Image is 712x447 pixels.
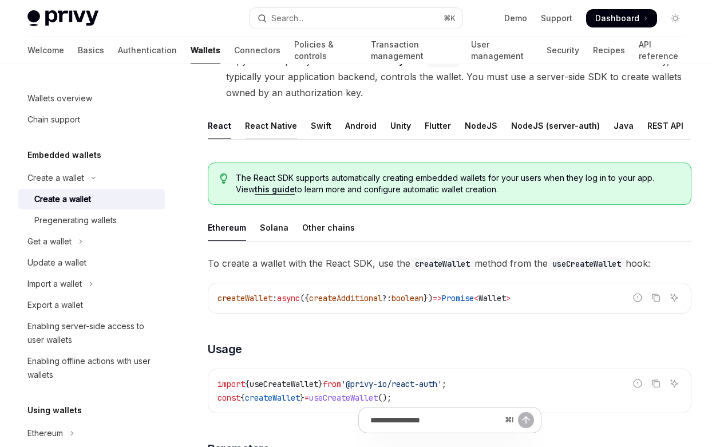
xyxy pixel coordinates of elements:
[444,14,456,23] span: ⌘ K
[378,393,391,403] span: ();
[425,112,451,139] div: Flutter
[18,274,165,294] button: Toggle Import a wallet section
[208,341,242,357] span: Usage
[271,11,303,25] div: Search...
[518,412,534,428] button: Send message
[300,293,309,303] span: ({
[630,376,645,391] button: Report incorrect code
[442,293,474,303] span: Promise
[504,13,527,24] a: Demo
[666,9,685,27] button: Toggle dark mode
[593,37,625,64] a: Recipes
[667,376,682,391] button: Ask AI
[309,393,378,403] span: useCreateWallet
[323,379,341,389] span: from
[309,293,382,303] span: createAdditional
[250,379,318,389] span: useCreateWallet
[27,37,64,64] a: Welcome
[478,293,506,303] span: Wallet
[300,393,304,403] span: }
[272,293,277,303] span: :
[614,112,634,139] div: Java
[442,379,446,389] span: ;
[236,172,679,195] span: The React SDK supports automatically creating embedded wallets for your users when they log in to...
[260,214,288,241] div: Solana
[18,351,165,385] a: Enabling offline actions with user wallets
[410,258,474,270] code: createWallet
[34,192,91,206] div: Create a wallet
[27,171,84,185] div: Create a wallet
[639,37,685,64] a: API reference
[277,293,300,303] span: async
[208,255,691,271] span: To create a wallet with the React SDK, use the method from the hook:
[27,10,98,26] img: light logo
[465,112,497,139] div: NodeJS
[118,37,177,64] a: Authentication
[34,213,117,227] div: Pregenerating wallets
[630,290,645,305] button: Report incorrect code
[18,168,165,188] button: Toggle Create a wallet section
[255,184,295,195] a: this guide
[382,293,391,303] span: ?:
[648,376,663,391] button: Copy the contents from the code block
[27,319,158,347] div: Enabling server-side access to user wallets
[511,112,600,139] div: NodeJS (server-auth)
[78,37,104,64] a: Basics
[208,53,691,101] li: Or, you can specify an as an on a wallet. The holder of the authorization key, typically your app...
[586,9,657,27] a: Dashboard
[294,37,357,64] a: Policies & controls
[27,298,83,312] div: Export a wallet
[208,112,231,139] div: React
[217,379,245,389] span: import
[391,293,424,303] span: boolean
[341,379,442,389] span: '@privy-io/react-auth'
[424,293,433,303] span: })
[433,293,442,303] span: =>
[245,393,300,403] span: createWallet
[18,295,165,315] a: Export a wallet
[471,37,533,64] a: User management
[18,231,165,252] button: Toggle Get a wallet section
[208,214,246,241] div: Ethereum
[18,423,165,444] button: Toggle Ethereum section
[27,256,86,270] div: Update a wallet
[18,316,165,350] a: Enabling server-side access to user wallets
[234,37,280,64] a: Connectors
[302,214,355,241] div: Other chains
[18,88,165,109] a: Wallets overview
[191,37,220,64] a: Wallets
[547,37,579,64] a: Security
[311,112,331,139] div: Swift
[27,92,92,105] div: Wallets overview
[541,13,572,24] a: Support
[345,112,377,139] div: Android
[217,293,272,303] span: createWallet
[240,393,245,403] span: {
[370,408,500,433] input: Ask a question...
[18,252,165,273] a: Update a wallet
[220,173,228,184] svg: Tip
[18,109,165,130] a: Chain support
[27,354,158,382] div: Enabling offline actions with user wallets
[390,112,411,139] div: Unity
[648,290,663,305] button: Copy the contents from the code block
[27,404,82,417] h5: Using wallets
[304,393,309,403] span: =
[27,235,72,248] div: Get a wallet
[548,258,626,270] code: useCreateWallet
[250,8,462,29] button: Open search
[506,293,511,303] span: >
[474,293,478,303] span: <
[27,426,63,440] div: Ethereum
[667,290,682,305] button: Ask AI
[245,379,250,389] span: {
[245,112,297,139] div: React Native
[27,148,101,162] h5: Embedded wallets
[647,112,683,139] div: REST API
[27,113,80,126] div: Chain support
[18,189,165,209] a: Create a wallet
[371,37,458,64] a: Transaction management
[217,393,240,403] span: const
[18,210,165,231] a: Pregenerating wallets
[318,379,323,389] span: }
